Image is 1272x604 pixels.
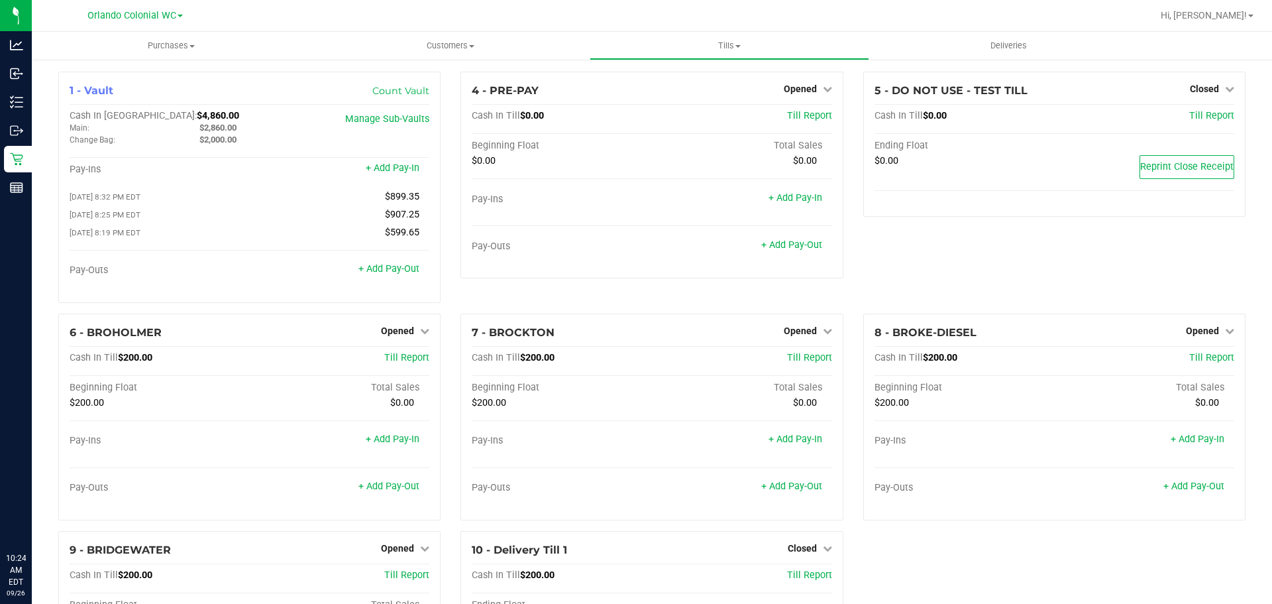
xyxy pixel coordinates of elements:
span: Customers [311,40,589,52]
a: + Add Pay-In [768,192,822,204]
span: Cash In Till [472,110,520,121]
inline-svg: Outbound [10,124,23,137]
span: $200.00 [923,352,957,363]
a: + Add Pay-In [366,434,419,445]
span: Cash In Till [874,110,923,121]
div: Pay-Outs [874,482,1055,494]
div: Pay-Outs [70,265,250,276]
inline-svg: Inventory [10,95,23,109]
span: Cash In Till [472,352,520,363]
span: 8 - BROKE-DIESEL [874,326,977,339]
div: Pay-Outs [472,482,652,494]
a: + Add Pay-In [366,162,419,174]
span: Orlando Colonial WC [87,10,176,21]
a: Deliveries [869,32,1148,60]
span: $0.00 [390,397,414,408]
span: 6 - BROHOLMER [70,326,162,339]
button: Reprint Close Receipt [1139,155,1234,179]
span: $200.00 [520,570,555,581]
a: Till Report [384,352,429,363]
a: + Add Pay-Out [1163,481,1224,492]
div: Pay-Outs [472,241,652,253]
a: Till Report [1189,110,1234,121]
div: Pay-Ins [70,435,250,447]
span: $0.00 [793,155,817,166]
span: $0.00 [874,155,898,166]
span: Opened [1186,326,1219,336]
div: Beginning Float [874,382,1055,394]
span: Cash In Till [70,570,118,581]
span: Cash In [GEOGRAPHIC_DATA]: [70,110,197,121]
span: Opened [784,84,817,94]
span: [DATE] 8:25 PM EDT [70,210,140,219]
inline-svg: Reports [10,181,23,194]
inline-svg: Inbound [10,67,23,80]
span: Opened [381,543,414,554]
div: Pay-Ins [70,164,250,176]
a: + Add Pay-Out [358,263,419,274]
span: Cash In Till [472,570,520,581]
span: Change Bag: [70,135,115,145]
a: Till Report [384,570,429,581]
div: Pay-Ins [472,194,652,206]
a: + Add Pay-In [768,434,822,445]
span: 9 - BRIDGEWATER [70,544,171,556]
a: + Add Pay-Out [761,481,822,492]
span: Deliveries [973,40,1045,52]
a: Count Vault [372,85,429,97]
div: Pay-Ins [874,435,1055,447]
div: Total Sales [250,382,430,394]
a: Manage Sub-Vaults [345,113,429,125]
a: Till Report [787,110,832,121]
span: Closed [788,543,817,554]
span: Cash In Till [874,352,923,363]
div: Beginning Float [70,382,250,394]
a: Purchases [32,32,311,60]
a: Till Report [787,570,832,581]
span: Hi, [PERSON_NAME]! [1161,10,1247,21]
span: Opened [784,326,817,336]
span: $0.00 [1195,397,1219,408]
span: $200.00 [118,352,152,363]
a: Till Report [1189,352,1234,363]
span: $0.00 [472,155,496,166]
span: Closed [1190,84,1219,94]
div: Beginning Float [472,382,652,394]
span: Opened [381,326,414,336]
span: $200.00 [70,397,104,408]
span: $899.35 [385,191,419,202]
span: [DATE] 8:32 PM EDT [70,192,140,202]
div: Beginning Float [472,140,652,152]
span: Cash In Till [70,352,118,363]
div: Pay-Ins [472,435,652,447]
span: $200.00 [874,397,909,408]
div: Total Sales [1054,382,1234,394]
a: + Add Pay-Out [358,481,419,492]
inline-svg: Analytics [10,38,23,52]
span: [DATE] 8:19 PM EDT [70,228,140,237]
span: $0.00 [923,110,947,121]
a: + Add Pay-Out [761,239,822,251]
div: Total Sales [652,382,832,394]
inline-svg: Retail [10,152,23,166]
div: Ending Float [874,140,1055,152]
span: 7 - BROCKTON [472,326,555,339]
span: $0.00 [793,397,817,408]
span: $200.00 [520,352,555,363]
p: 10:24 AM EDT [6,552,26,588]
span: $200.00 [118,570,152,581]
a: Tills [590,32,869,60]
span: 1 - Vault [70,84,113,97]
span: Tills [590,40,868,52]
span: 5 - DO NOT USE - TEST TILL [874,84,1028,97]
span: 10 - Delivery Till 1 [472,544,567,556]
span: $0.00 [520,110,544,121]
span: $4,860.00 [197,110,239,121]
a: Till Report [787,352,832,363]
